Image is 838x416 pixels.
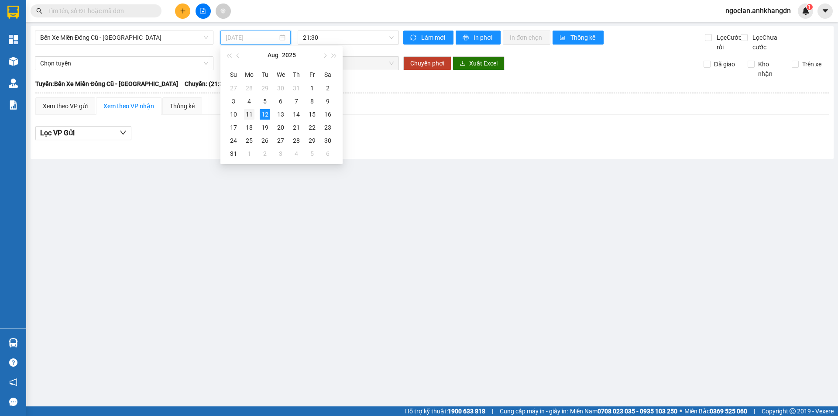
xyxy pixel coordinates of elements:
img: logo-vxr [7,6,19,19]
span: sync [410,34,418,41]
div: 28 [291,135,302,146]
strong: 0708 023 035 - 0935 103 250 [598,408,677,415]
sup: 1 [807,4,813,10]
img: solution-icon [9,100,18,110]
span: search [36,8,42,14]
input: Tìm tên, số ĐT hoặc mã đơn [48,6,151,16]
div: 28 [244,83,254,93]
td: 2025-08-04 [241,95,257,108]
button: downloadXuất Excel [453,56,505,70]
span: In phơi [474,33,494,42]
button: caret-down [817,3,833,19]
td: 2025-08-06 [273,95,288,108]
button: plus [175,3,190,19]
div: 27 [228,83,239,93]
td: 2025-09-02 [257,147,273,160]
td: 2025-09-06 [320,147,336,160]
img: warehouse-icon [9,79,18,88]
th: Sa [320,68,336,82]
span: Trên xe [799,59,825,69]
span: copyright [790,408,796,414]
td: 2025-07-27 [226,82,241,95]
td: 2025-07-28 [241,82,257,95]
div: 20 [275,122,286,133]
th: Tu [257,68,273,82]
div: 31 [291,83,302,93]
div: 7 [291,96,302,107]
button: Lọc VP Gửi [35,126,131,140]
div: 13 [275,109,286,120]
button: In đơn chọn [503,31,550,45]
strong: 1900 633 818 [448,408,485,415]
td: 2025-08-10 [226,108,241,121]
span: plus [180,8,186,14]
td: 2025-08-24 [226,134,241,147]
td: 2025-07-31 [288,82,304,95]
div: 27 [275,135,286,146]
td: 2025-08-22 [304,121,320,134]
td: 2025-08-30 [320,134,336,147]
td: 2025-08-12 [257,108,273,121]
span: Lọc Chưa cước [749,33,794,52]
td: 2025-08-03 [226,95,241,108]
span: printer [463,34,470,41]
td: 2025-08-05 [257,95,273,108]
div: Xem theo VP nhận [103,101,154,111]
b: Tuyến: Bến Xe Miền Đông Cũ - [GEOGRAPHIC_DATA] [35,80,178,87]
td: 2025-09-04 [288,147,304,160]
td: 2025-08-09 [320,95,336,108]
span: Thống kê [570,33,597,42]
button: Aug [268,46,278,64]
td: 2025-08-19 [257,121,273,134]
td: 2025-09-01 [241,147,257,160]
div: 12 [260,109,270,120]
th: Th [288,68,304,82]
div: 14 [291,109,302,120]
td: 2025-08-07 [288,95,304,108]
div: 17 [228,122,239,133]
span: Cung cấp máy in - giấy in: [500,406,568,416]
th: We [273,68,288,82]
div: 29 [307,135,317,146]
span: ⚪️ [680,409,682,413]
td: 2025-07-30 [273,82,288,95]
span: | [492,406,493,416]
img: icon-new-feature [802,7,810,15]
div: 25 [244,135,254,146]
span: Đã giao [711,59,738,69]
td: 2025-09-05 [304,147,320,160]
td: 2025-08-08 [304,95,320,108]
div: 6 [275,96,286,107]
div: 4 [244,96,254,107]
span: Kho nhận [755,59,785,79]
div: 2 [323,83,333,93]
div: 29 [260,83,270,93]
td: 2025-08-02 [320,82,336,95]
div: 19 [260,122,270,133]
div: 5 [307,148,317,159]
div: 23 [323,122,333,133]
button: syncLàm mới [403,31,453,45]
span: Bến Xe Miền Đông Cũ - Đắk Nông [40,31,208,44]
div: 16 [323,109,333,120]
td: 2025-08-31 [226,147,241,160]
div: 1 [307,83,317,93]
div: 21 [291,122,302,133]
div: 18 [244,122,254,133]
button: 2025 [282,46,296,64]
span: Miền Nam [570,406,677,416]
span: | [754,406,755,416]
span: ngoclan.anhkhangdn [718,5,798,16]
span: Lọc VP Gửi [40,127,75,138]
span: down [120,129,127,136]
th: Fr [304,68,320,82]
div: 5 [260,96,270,107]
button: file-add [196,3,211,19]
td: 2025-08-28 [288,134,304,147]
span: file-add [200,8,206,14]
div: 26 [260,135,270,146]
span: Lọc Cước rồi [713,33,743,52]
img: warehouse-icon [9,57,18,66]
div: 6 [323,148,333,159]
td: 2025-08-11 [241,108,257,121]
